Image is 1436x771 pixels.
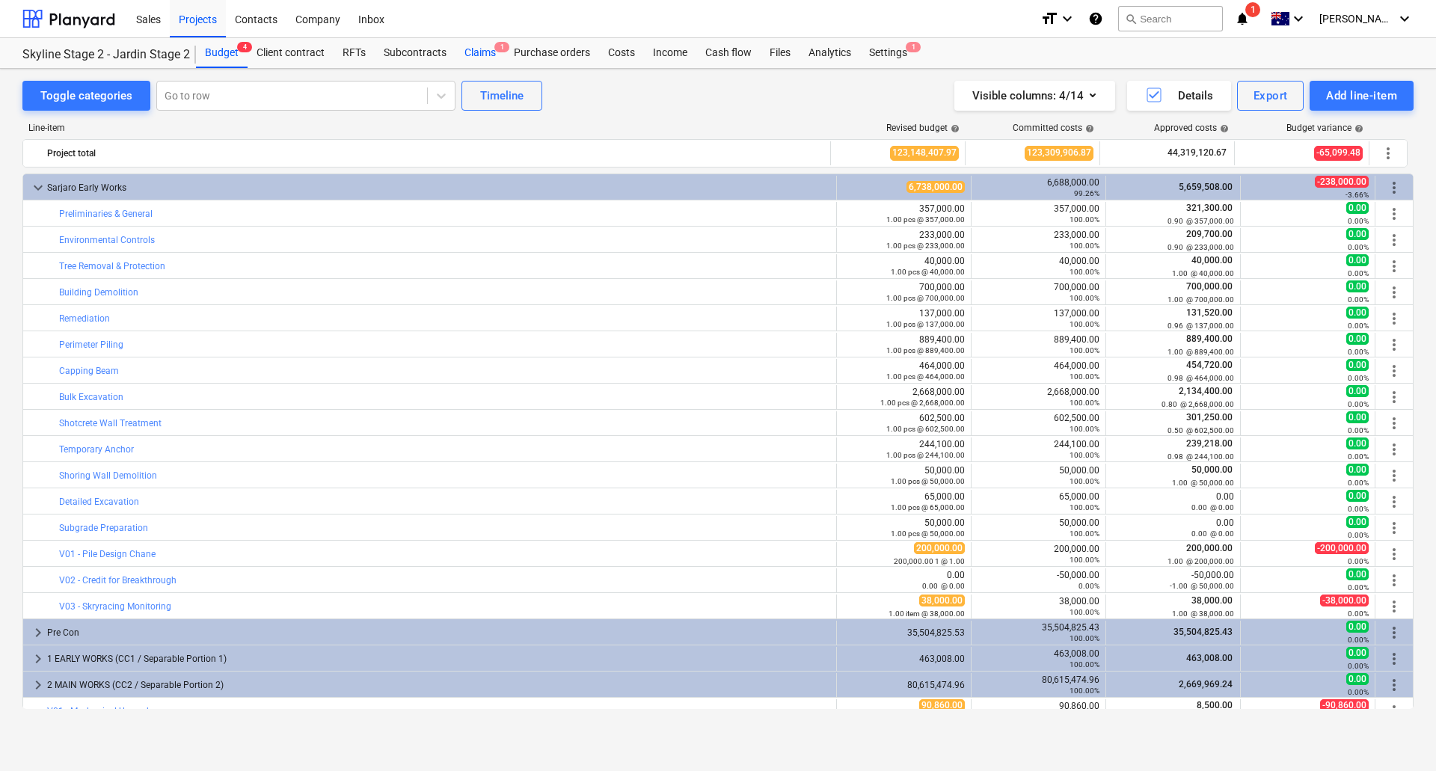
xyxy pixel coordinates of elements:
[1112,570,1234,591] div: -50,000.00
[1319,13,1394,25] span: [PERSON_NAME]
[1177,386,1234,396] span: 2,134,400.00
[1118,6,1223,31] button: Search
[59,470,157,481] a: Shoring Wall Demolition
[1346,359,1369,371] span: 0.00
[906,181,965,193] span: 6,738,000.00
[843,517,965,538] div: 50,000.00
[1385,414,1403,432] span: More actions
[1070,425,1099,433] small: 100.00%
[1346,673,1369,685] span: 0.00
[880,399,965,407] small: 1.00 pcs @ 2,668,000.00
[886,451,965,459] small: 1.00 pcs @ 244,100.00
[59,418,162,428] a: Shotcrete Wall Treatment
[1167,557,1234,565] small: 1.00 @ 200,000.00
[1346,516,1369,528] span: 0.00
[1346,254,1369,266] span: 0.00
[29,624,47,642] span: keyboard_arrow_right
[1172,269,1234,277] small: 1.00 @ 40,000.00
[1154,123,1229,133] div: Approved costs
[1167,295,1234,304] small: 1.00 @ 700,000.00
[1315,542,1369,554] span: -200,000.00
[1185,229,1234,239] span: 209,700.00
[978,203,1099,224] div: 357,000.00
[843,203,965,224] div: 357,000.00
[1070,503,1099,512] small: 100.00%
[59,340,123,350] a: Perimeter Piling
[334,38,375,68] a: RFTs
[1070,608,1099,616] small: 100.00%
[886,372,965,381] small: 1.00 pcs @ 464,000.00
[1172,627,1234,637] span: 35,504,825.43
[1346,568,1369,580] span: 0.00
[59,601,171,612] a: V03 - Skryracing Monitoring
[890,146,959,160] span: 123,148,407.97
[1112,517,1234,538] div: 0.00
[1385,336,1403,354] span: More actions
[843,627,965,638] div: 35,504,825.53
[1070,242,1099,250] small: 100.00%
[948,124,960,133] span: help
[843,282,965,303] div: 700,000.00
[29,179,47,197] span: keyboard_arrow_down
[59,366,119,376] a: Capping Beam
[22,81,150,111] button: Toggle categories
[1320,595,1369,606] span: -38,000.00
[1348,636,1369,644] small: 0.00%
[1348,243,1369,251] small: 0.00%
[978,334,1099,355] div: 889,400.00
[843,387,965,408] div: 2,668,000.00
[29,650,47,668] span: keyboard_arrow_right
[47,673,830,697] div: 2 MAIN WORKS (CC2 / Separable Portion 2)
[978,413,1099,434] div: 602,500.00
[1361,699,1436,771] div: Chat Widget
[1348,531,1369,539] small: 0.00%
[843,654,965,664] div: 463,008.00
[1346,228,1369,240] span: 0.00
[47,141,824,165] div: Project total
[1348,452,1369,461] small: 0.00%
[1177,679,1234,689] span: 2,669,969.24
[978,648,1099,669] div: 463,008.00
[800,38,860,68] a: Analytics
[494,42,509,52] span: 1
[1185,438,1234,449] span: 239,218.00
[696,38,761,68] div: Cash flow
[761,38,800,68] a: Files
[919,595,965,606] span: 38,000.00
[1254,86,1288,105] div: Export
[40,86,132,105] div: Toggle categories
[843,334,965,355] div: 889,400.00
[891,529,965,538] small: 1.00 pcs @ 50,000.00
[59,549,156,559] a: V01 - Pile Design Chane
[886,215,965,224] small: 1.00 pcs @ 357,000.00
[1112,491,1234,512] div: 0.00
[1070,268,1099,276] small: 100.00%
[1070,556,1099,564] small: 100.00%
[644,38,696,68] a: Income
[1346,437,1369,449] span: 0.00
[1167,452,1234,461] small: 0.98 @ 244,100.00
[1326,86,1397,105] div: Add line-item
[1385,676,1403,694] span: More actions
[843,256,965,277] div: 40,000.00
[978,439,1099,460] div: 244,100.00
[894,557,965,565] small: 200,000.00 1 @ 1.00
[1070,686,1099,695] small: 100.00%
[1070,451,1099,459] small: 100.00%
[22,123,832,133] div: Line-item
[906,42,921,52] span: 1
[59,313,110,324] a: Remediation
[1348,688,1369,696] small: 0.00%
[886,123,960,133] div: Revised budget
[455,38,505,68] a: Claims1
[914,542,965,554] span: 200,000.00
[1167,374,1234,382] small: 0.98 @ 464,000.00
[843,491,965,512] div: 65,000.00
[1348,348,1369,356] small: 0.00%
[886,346,965,354] small: 1.00 pcs @ 889,400.00
[1385,467,1403,485] span: More actions
[1346,490,1369,502] span: 0.00
[1385,624,1403,642] span: More actions
[1191,503,1234,512] small: 0.00 @ 0.00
